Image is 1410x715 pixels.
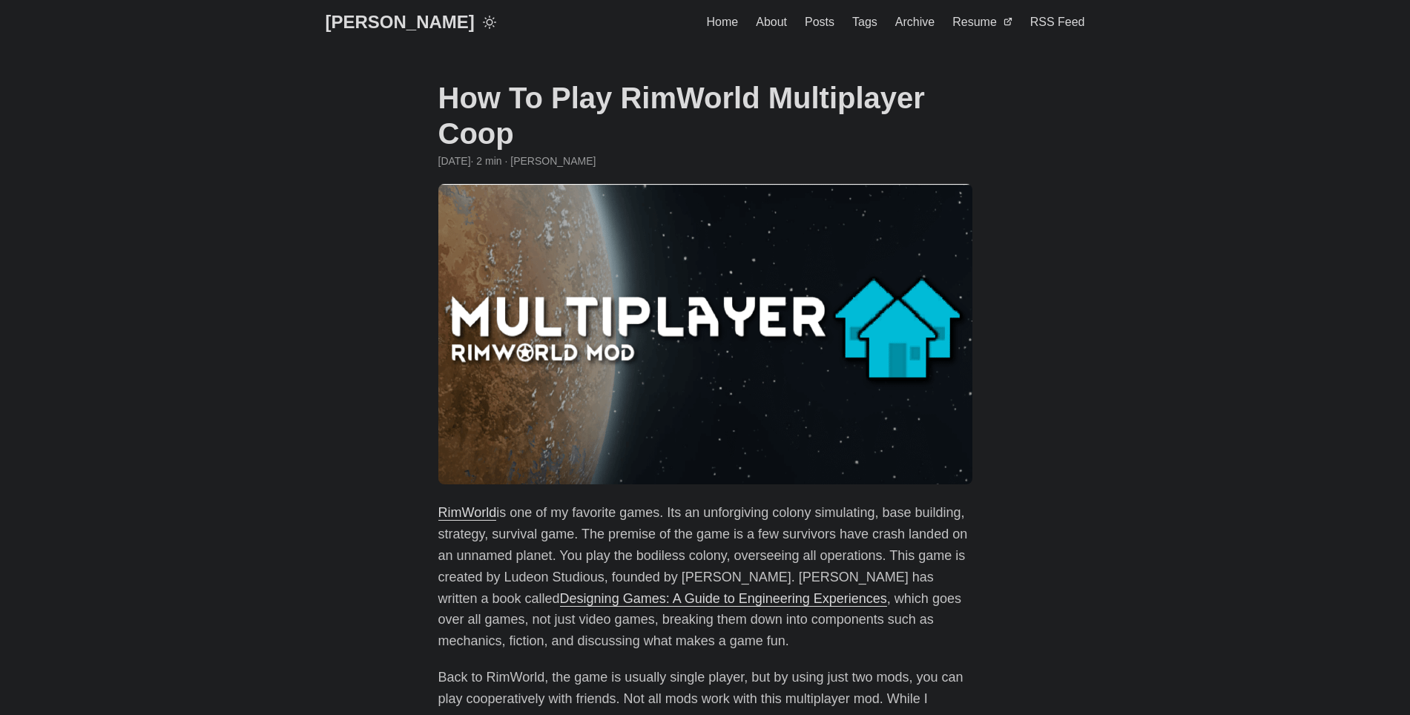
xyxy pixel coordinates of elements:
[438,502,972,652] p: is one of my favorite games. Its an unforgiving colony simulating, base building, strategy, survi...
[707,16,739,28] span: Home
[560,591,887,606] a: Designing Games: A Guide to Engineering Experiences
[756,16,787,28] span: About
[805,16,834,28] span: Posts
[438,153,972,169] div: · 2 min · [PERSON_NAME]
[438,80,972,151] h1: How To Play RimWorld Multiplayer Coop
[438,505,497,520] a: RimWorld
[1030,16,1085,28] span: RSS Feed
[895,16,935,28] span: Archive
[952,16,997,28] span: Resume
[852,16,877,28] span: Tags
[438,153,471,169] span: 2022-03-31 22:46:07 -0400 -0400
